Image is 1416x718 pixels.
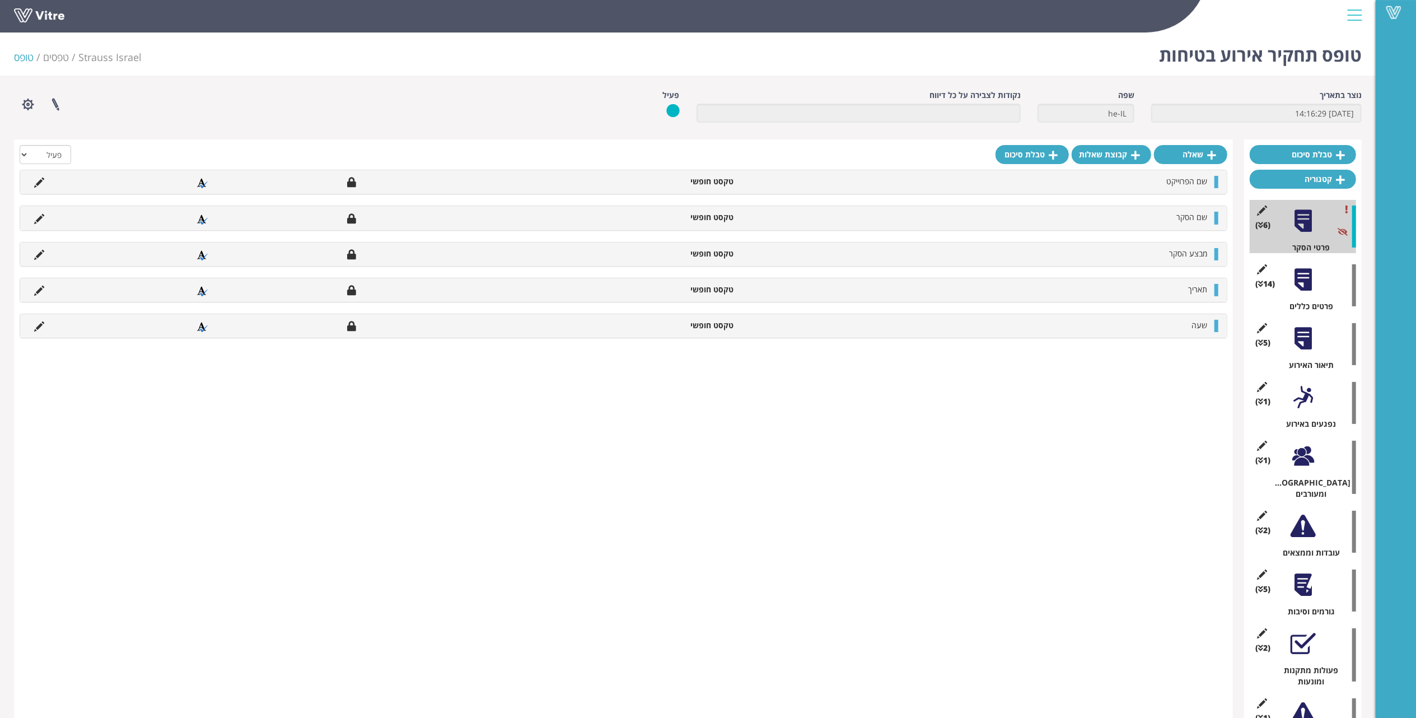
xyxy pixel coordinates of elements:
div: עובדות וממצאים [1258,547,1356,558]
label: פעיל [663,90,680,101]
div: גורמים וסיבות [1258,606,1356,617]
li: טקסט חופשי [562,248,739,259]
span: שם הסקר [1176,212,1207,222]
a: קטגוריה [1250,170,1356,189]
span: (6 ) [1255,220,1270,231]
a: טבלת סיכום [1250,145,1356,164]
span: 222 [78,50,142,64]
li: טופס [14,50,43,65]
li: טקסט חופשי [562,176,739,187]
div: [DEMOGRAPHIC_DATA] ומעורבים [1258,477,1356,500]
a: טפסים [43,50,69,64]
span: (2 ) [1255,642,1270,654]
span: שם הפרוייקט [1166,176,1207,187]
label: שפה [1118,90,1134,101]
span: מבצע הסקר [1169,248,1207,259]
span: (1 ) [1255,455,1270,466]
div: פרטים כללים [1258,301,1356,312]
span: (5 ) [1255,337,1270,348]
img: yes [666,104,680,118]
div: תיאור האירוע [1258,360,1356,371]
li: טקסט חופשי [562,212,739,223]
span: (14 ) [1255,278,1275,290]
div: פרטי הסקר [1258,242,1356,253]
div: נפגעים באירוע [1258,418,1356,430]
div: פעולות מתקנות ומונעות [1258,665,1356,687]
h1: טופס תחקיר אירוע בטיחות [1159,28,1362,76]
span: (1 ) [1255,396,1270,407]
label: נוצר בתאריך [1320,90,1362,101]
li: טקסט חופשי [562,320,739,331]
a: שאלה [1154,145,1227,164]
label: נקודות לצבירה על כל דיווח [929,90,1021,101]
span: שעה [1191,320,1207,330]
span: (5 ) [1255,584,1270,595]
span: תאריך [1188,284,1207,295]
li: טקסט חופשי [562,284,739,295]
a: טבלת סיכום [996,145,1069,164]
a: קבוצת שאלות [1072,145,1151,164]
span: (2 ) [1255,525,1270,536]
